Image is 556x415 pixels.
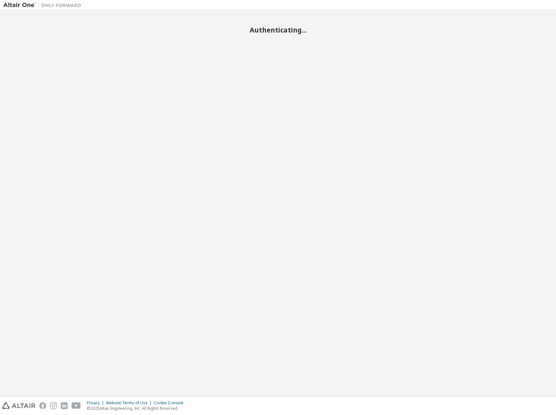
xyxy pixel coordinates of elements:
img: facebook.svg [39,402,46,409]
img: Altair One [3,2,85,8]
p: © 2025 Altair Engineering, Inc. All Rights Reserved. [87,406,187,411]
img: linkedin.svg [61,402,68,409]
div: Privacy [87,400,106,406]
div: Website Terms of Use [106,400,154,406]
div: Cookie Consent [154,400,187,406]
h2: Authenticating... [3,26,553,34]
img: youtube.svg [72,402,81,409]
img: altair_logo.svg [2,402,35,409]
img: instagram.svg [50,402,57,409]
